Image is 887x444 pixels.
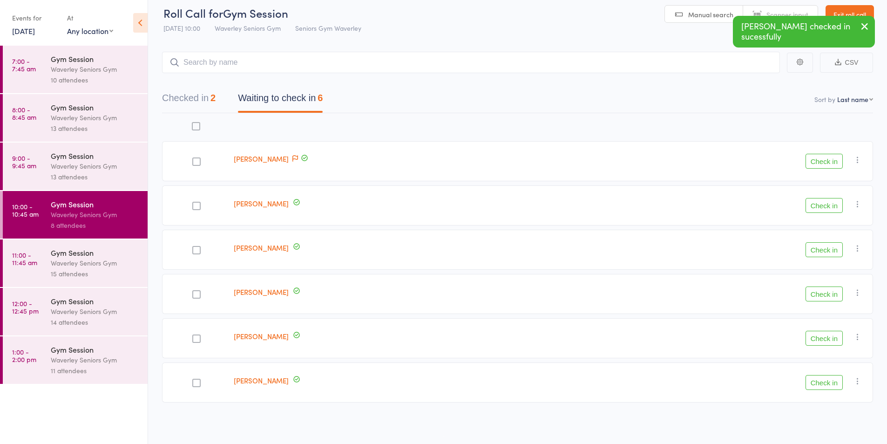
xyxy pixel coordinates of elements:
div: Waverley Seniors Gym [51,209,140,220]
a: [PERSON_NAME] [234,287,289,297]
span: Gym Session [223,5,288,20]
a: 7:00 -7:45 amGym SessionWaverley Seniors Gym10 attendees [3,46,148,93]
a: [PERSON_NAME] [234,198,289,208]
span: Roll Call for [163,5,223,20]
div: Waverley Seniors Gym [51,355,140,365]
span: Manual search [688,10,733,19]
button: Checked in2 [162,88,216,113]
div: Gym Session [51,247,140,258]
a: [DATE] [12,26,35,36]
a: 1:00 -2:00 pmGym SessionWaverley Seniors Gym11 attendees [3,336,148,384]
div: Waverley Seniors Gym [51,161,140,171]
button: Waiting to check in6 [238,88,323,113]
div: Gym Session [51,54,140,64]
span: Waverley Seniors Gym [215,23,281,33]
div: Gym Session [51,102,140,112]
time: 11:00 - 11:45 am [12,251,37,266]
button: Check in [806,154,843,169]
div: 15 attendees [51,268,140,279]
input: Search by name [162,52,780,73]
div: 2 [210,93,216,103]
time: 12:00 - 12:45 pm [12,300,39,314]
time: 1:00 - 2:00 pm [12,348,36,363]
button: Check in [806,198,843,213]
div: 13 attendees [51,123,140,134]
a: [PERSON_NAME] [234,376,289,385]
span: [DATE] 10:00 [163,23,200,33]
div: Gym Session [51,296,140,306]
div: Waverley Seniors Gym [51,64,140,75]
span: Scanner input [766,10,808,19]
button: CSV [820,53,873,73]
div: 13 attendees [51,171,140,182]
time: 10:00 - 10:45 am [12,203,39,218]
time: 8:00 - 8:45 am [12,106,36,121]
div: Waverley Seniors Gym [51,306,140,317]
div: Gym Session [51,150,140,161]
div: Waverley Seniors Gym [51,258,140,268]
a: [PERSON_NAME] [234,154,289,164]
div: [PERSON_NAME] checked in sucessfully [733,16,875,48]
a: 11:00 -11:45 amGym SessionWaverley Seniors Gym15 attendees [3,239,148,287]
div: 11 attendees [51,365,140,376]
div: 10 attendees [51,75,140,85]
div: Any location [67,26,113,36]
div: Gym Session [51,344,140,355]
time: 9:00 - 9:45 am [12,154,36,169]
a: 12:00 -12:45 pmGym SessionWaverley Seniors Gym14 attendees [3,288,148,335]
div: 6 [318,93,323,103]
div: 8 attendees [51,220,140,231]
div: Events for [12,10,58,26]
span: Seniors Gym Waverley [295,23,361,33]
label: Sort by [814,95,835,104]
a: 9:00 -9:45 amGym SessionWaverley Seniors Gym13 attendees [3,143,148,190]
a: [PERSON_NAME] [234,243,289,253]
button: Check in [806,242,843,257]
div: At [67,10,113,26]
button: Check in [806,331,843,346]
a: 8:00 -8:45 amGym SessionWaverley Seniors Gym13 attendees [3,94,148,142]
button: Check in [806,287,843,301]
button: Check in [806,375,843,390]
div: 14 attendees [51,317,140,328]
a: [PERSON_NAME] [234,331,289,341]
a: Exit roll call [826,5,874,24]
div: Waverley Seniors Gym [51,112,140,123]
a: 10:00 -10:45 amGym SessionWaverley Seniors Gym8 attendees [3,191,148,239]
div: Last name [837,95,868,104]
div: Gym Session [51,199,140,209]
time: 7:00 - 7:45 am [12,57,36,72]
